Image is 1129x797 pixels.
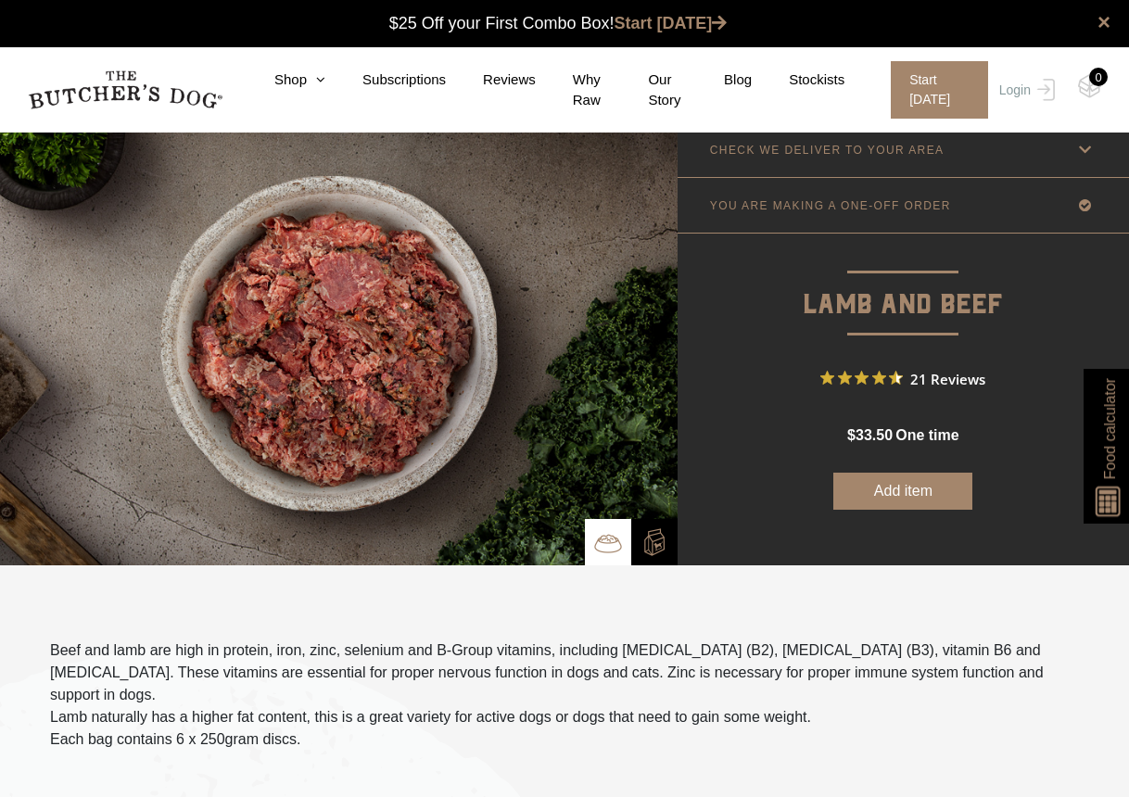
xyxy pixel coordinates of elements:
[678,178,1129,233] a: YOU ARE MAKING A ONE-OFF ORDER
[820,364,985,392] button: Rated 4.6 out of 5 stars from 21 reviews. Jump to reviews.
[1098,378,1121,479] span: Food calculator
[446,70,536,91] a: Reviews
[536,70,612,111] a: Why Raw
[710,144,945,157] p: CHECK WE DELIVER TO YOUR AREA
[1078,74,1101,98] img: TBD_Cart-Empty.png
[910,364,985,392] span: 21 Reviews
[678,234,1129,327] p: Lamb and Beef
[50,639,1079,706] p: Beef and lamb are high in protein, iron, zinc, selenium and B-Group vitamins, including [MEDICAL_...
[847,427,856,443] span: $
[615,14,728,32] a: Start [DATE]
[856,427,893,443] span: 33.50
[678,122,1129,177] a: CHECK WE DELIVER TO YOUR AREA
[50,706,1079,728] p: Lamb naturally has a higher fat content, this is a great variety for active dogs or dogs that nee...
[891,61,988,119] span: Start [DATE]
[594,529,622,557] img: TBD_Bowl.png
[611,70,687,111] a: Our Story
[895,427,958,443] span: one time
[237,70,325,91] a: Shop
[1097,11,1110,33] a: close
[1089,68,1108,86] div: 0
[872,61,995,119] a: Start [DATE]
[752,70,844,91] a: Stockists
[710,199,951,212] p: YOU ARE MAKING A ONE-OFF ORDER
[641,528,668,556] img: TBD_Build-A-Box-2.png
[687,70,752,91] a: Blog
[325,70,446,91] a: Subscriptions
[833,473,972,510] button: Add item
[50,728,1079,751] p: Each bag contains 6 x 250gram discs.
[995,61,1055,119] a: Login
